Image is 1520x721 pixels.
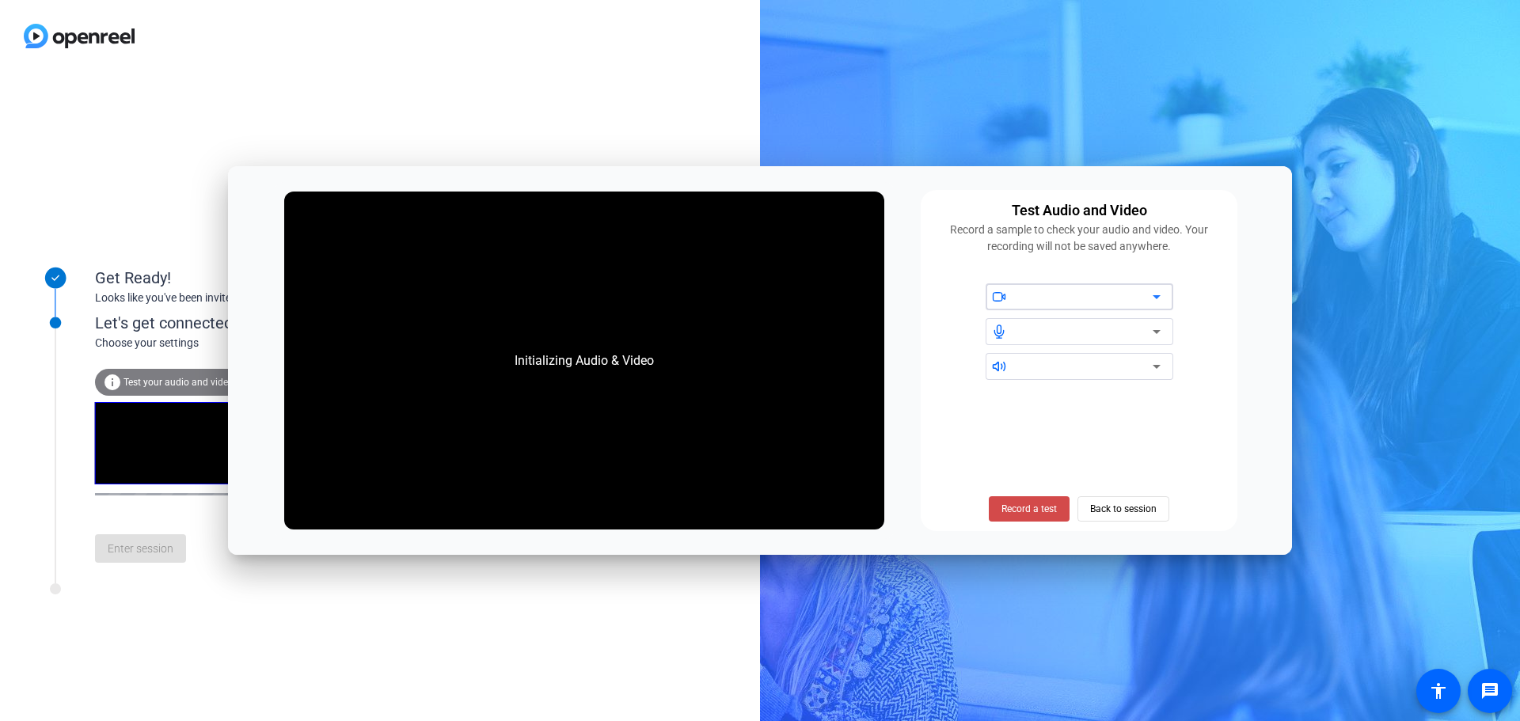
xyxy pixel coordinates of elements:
[1077,496,1169,522] button: Back to session
[123,377,234,388] span: Test your audio and video
[1090,494,1157,524] span: Back to session
[1001,502,1057,516] span: Record a test
[1480,681,1499,700] mat-icon: message
[499,336,670,386] div: Initializing Audio & Video
[95,311,444,335] div: Let's get connected.
[1429,681,1448,700] mat-icon: accessibility
[95,335,444,351] div: Choose your settings
[989,496,1070,522] button: Record a test
[1012,199,1147,222] div: Test Audio and Video
[95,290,412,306] div: Looks like you've been invited to join
[95,266,412,290] div: Get Ready!
[103,373,122,392] mat-icon: info
[930,222,1228,255] div: Record a sample to check your audio and video. Your recording will not be saved anywhere.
